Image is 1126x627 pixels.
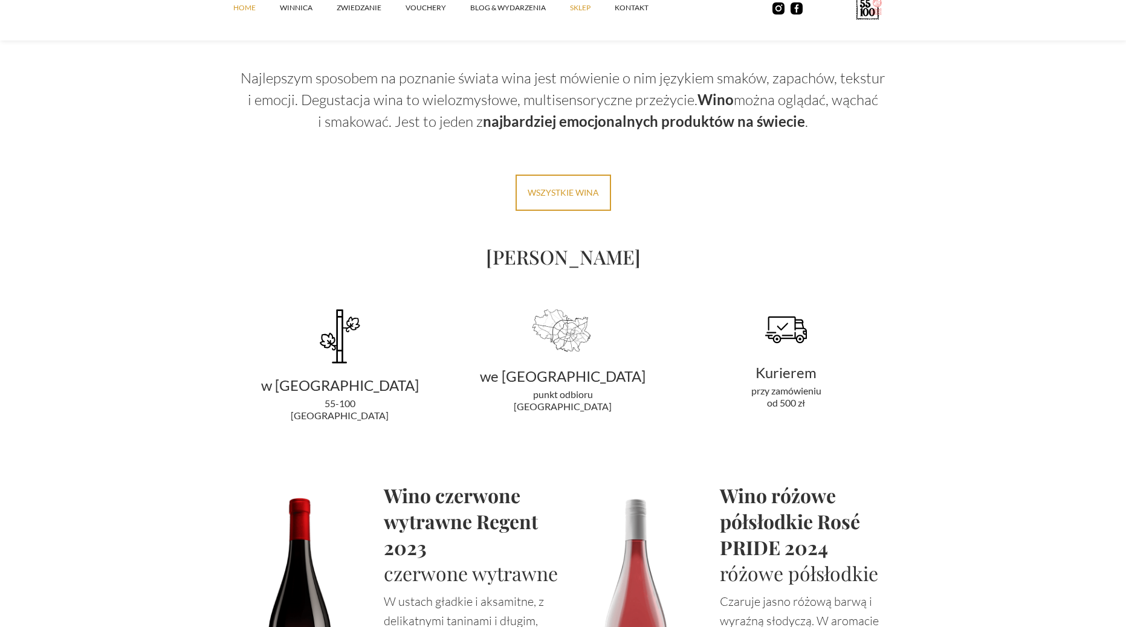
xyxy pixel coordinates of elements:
[679,367,893,379] div: Kurierem
[679,385,893,409] div: przy zamówieniu od 500 zł
[233,397,447,422] div: 55-100 [GEOGRAPHIC_DATA]
[456,388,670,413] div: punkt odbioru [GEOGRAPHIC_DATA]
[720,482,899,560] h1: Wino różowe półsłodkie Rosé PRIDE 2024
[720,560,899,586] h1: różowe półsłodkie
[516,175,611,211] a: Wszystkie wina
[233,379,447,391] div: w [GEOGRAPHIC_DATA]
[483,112,805,130] strong: najbardziej emocjonalnych produktów na świecie
[456,370,670,382] div: we [GEOGRAPHIC_DATA]
[384,482,563,560] h1: Wino czerwone wytrawne Regent 2023
[697,91,734,108] strong: Wino
[384,560,563,586] h1: czerwone wytrawne
[233,247,893,266] div: [PERSON_NAME]
[233,67,893,132] p: Najlepszym sposobem na poznanie świata wina jest mówienie o nim językiem smaków, zapachów, tekstu...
